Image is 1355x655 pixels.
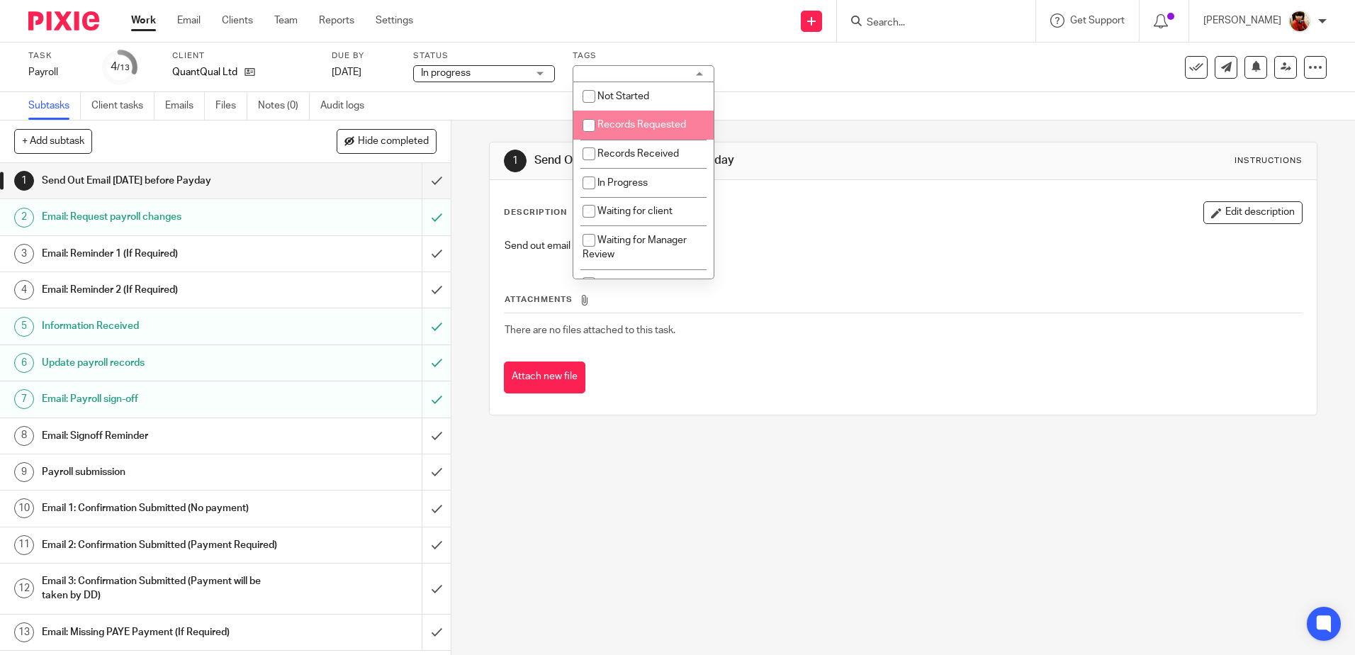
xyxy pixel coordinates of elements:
div: 8 [14,426,34,446]
div: 5 [14,317,34,337]
span: There are no files attached to this task. [505,325,675,335]
a: Files [215,92,247,120]
div: 12 [14,578,34,598]
h1: Information Received [42,315,286,337]
a: Email [177,13,201,28]
div: 3 [14,244,34,264]
input: Search [865,17,993,30]
span: Hide completed [358,136,429,147]
div: Payroll [28,65,85,79]
span: In Progress [597,178,648,188]
a: Emails [165,92,205,120]
span: In progress [421,68,471,78]
label: Due by [332,50,395,62]
button: + Add subtask [14,129,92,153]
img: Phil%20Baby%20pictures%20(3).JPG [1288,10,1311,33]
h1: Email: Reminder 1 (If Required) [42,243,286,264]
a: Team [274,13,298,28]
h1: Email: Reminder 2 (If Required) [42,279,286,301]
div: 6 [14,353,34,373]
span: Records Requested [597,120,686,130]
button: Hide completed [337,129,437,153]
a: Audit logs [320,92,375,120]
h1: Send Out Email [DATE] before Payday [534,153,933,168]
h1: Email: Signoff Reminder [42,425,286,447]
div: 4 [111,59,130,75]
label: Status [413,50,555,62]
span: Waiting for client [597,206,673,216]
h1: Email 1: Confirmation Submitted (No payment) [42,498,286,519]
h1: Update payroll records [42,352,286,374]
a: Settings [376,13,413,28]
div: 13 [14,622,34,642]
a: Work [131,13,156,28]
div: 1 [504,150,527,172]
label: Tags [573,50,714,62]
h1: Payroll submission [42,461,286,483]
a: Subtasks [28,92,81,120]
span: Attachments [505,296,573,303]
h1: Email: Request payroll changes [42,206,286,228]
small: /13 [117,64,130,72]
p: Send out email request [DATE] before payday [505,239,1301,253]
h1: Email: Missing PAYE Payment (If Required) [42,622,286,643]
span: Records Received [597,149,679,159]
div: 10 [14,498,34,518]
a: Reports [319,13,354,28]
div: 9 [14,462,34,482]
a: Client tasks [91,92,154,120]
h1: Email 3: Confirmation Submitted (Payment will be taken by DD) [42,571,286,607]
h1: Email: Payroll sign-off [42,388,286,410]
h1: Send Out Email [DATE] before Payday [42,170,286,191]
span: [DATE] [332,67,361,77]
h1: Email 2: Confirmation Submitted (Payment Required) [42,534,286,556]
a: Clients [222,13,253,28]
div: 2 [14,208,34,228]
span: Waiting for Manager Review [583,235,687,260]
a: Notes (0) [258,92,310,120]
div: Instructions [1235,155,1303,167]
label: Task [28,50,85,62]
div: 1 [14,171,34,191]
span: Not Started [597,91,649,101]
label: Client [172,50,314,62]
p: [PERSON_NAME] [1203,13,1281,28]
img: Pixie [28,11,99,30]
p: QuantQual Ltd [172,65,237,79]
div: 4 [14,280,34,300]
button: Edit description [1203,201,1303,224]
div: 7 [14,389,34,409]
span: Get Support [1070,16,1125,26]
button: Attach new file [504,362,585,393]
p: Description [504,207,567,218]
div: 11 [14,535,34,555]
